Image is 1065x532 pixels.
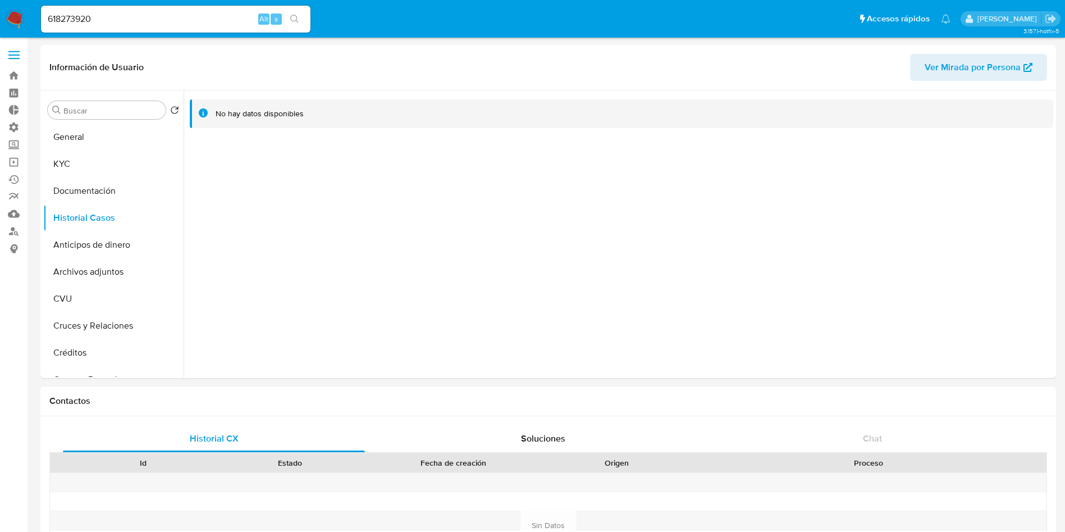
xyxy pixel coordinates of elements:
[259,13,268,24] span: Alt
[43,204,184,231] button: Historial Casos
[43,231,184,258] button: Anticipos de dinero
[43,258,184,285] button: Archivos adjuntos
[698,457,1039,469] div: Proceso
[43,124,184,151] button: General
[910,54,1047,81] button: Ver Mirada por Persona
[43,285,184,312] button: CVU
[170,106,179,118] button: Volver al orden por defecto
[49,62,144,73] h1: Información de Usuario
[190,432,239,445] span: Historial CX
[1045,13,1057,25] a: Salir
[977,13,1041,24] p: gustavo.deseta@mercadolibre.com
[43,312,184,339] button: Cruces y Relaciones
[77,457,209,469] div: Id
[283,11,306,27] button: search-icon
[43,339,184,366] button: Créditos
[43,151,184,178] button: KYC
[867,13,930,25] span: Accesos rápidos
[52,106,61,115] button: Buscar
[43,178,184,204] button: Documentación
[63,106,161,116] input: Buscar
[275,13,278,24] span: s
[43,366,184,393] button: Cuentas Bancarias
[225,457,356,469] div: Estado
[941,14,950,24] a: Notificaciones
[521,432,565,445] span: Soluciones
[372,457,536,469] div: Fecha de creación
[49,395,1047,407] h1: Contactos
[863,432,882,445] span: Chat
[41,12,310,26] input: Buscar usuario o caso...
[925,54,1021,81] span: Ver Mirada por Persona
[551,457,683,469] div: Origen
